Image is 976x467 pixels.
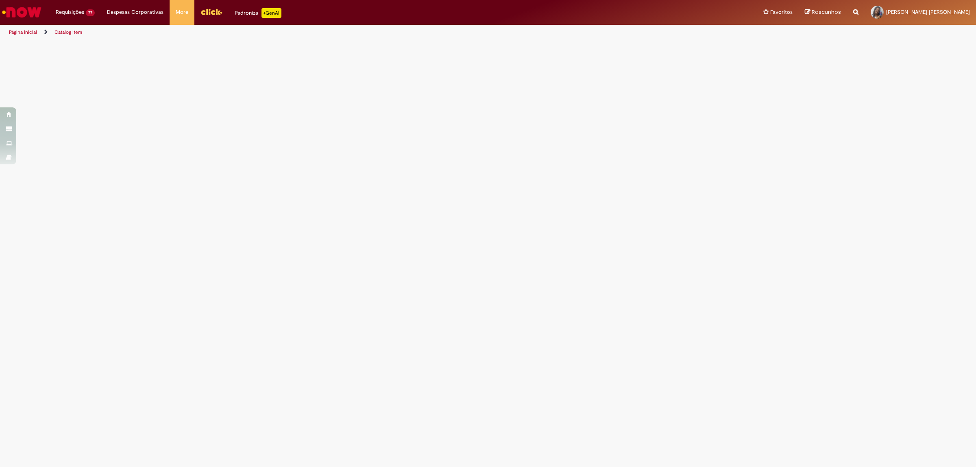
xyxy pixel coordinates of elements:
span: Requisições [56,8,84,16]
span: Favoritos [770,8,793,16]
a: Página inicial [9,29,37,35]
span: Despesas Corporativas [107,8,163,16]
a: Catalog Item [54,29,82,35]
img: click_logo_yellow_360x200.png [200,6,222,18]
span: More [176,8,188,16]
a: Rascunhos [805,9,841,16]
span: [PERSON_NAME] [PERSON_NAME] [886,9,970,15]
p: +GenAi [261,8,281,18]
img: ServiceNow [1,4,43,20]
span: 77 [86,9,95,16]
div: Padroniza [235,8,281,18]
ul: Trilhas de página [6,25,645,40]
span: Rascunhos [812,8,841,16]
